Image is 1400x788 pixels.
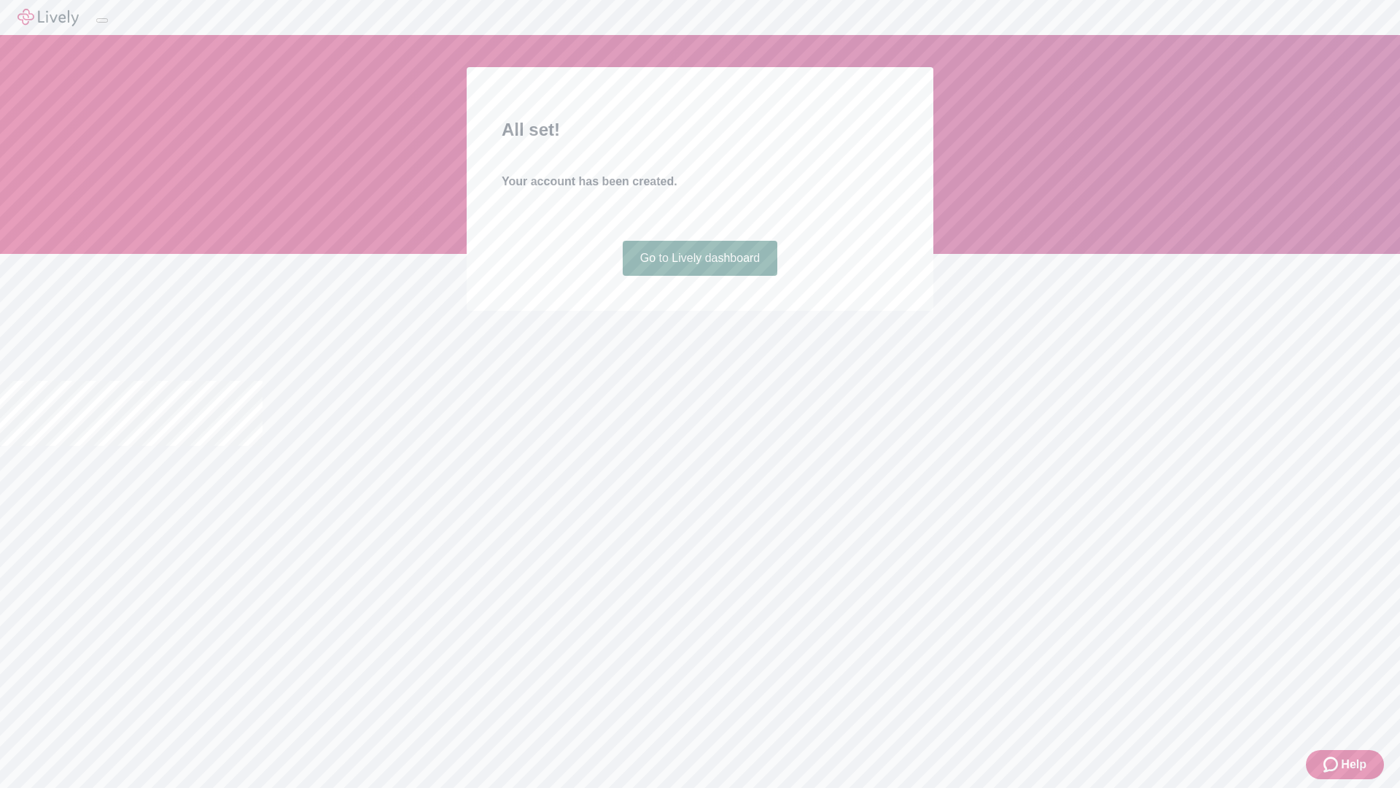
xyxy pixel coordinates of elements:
[1341,756,1366,773] span: Help
[1323,756,1341,773] svg: Zendesk support icon
[623,241,778,276] a: Go to Lively dashboard
[96,18,108,23] button: Log out
[17,9,79,26] img: Lively
[1306,750,1384,779] button: Zendesk support iconHelp
[502,173,898,190] h4: Your account has been created.
[502,117,898,143] h2: All set!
